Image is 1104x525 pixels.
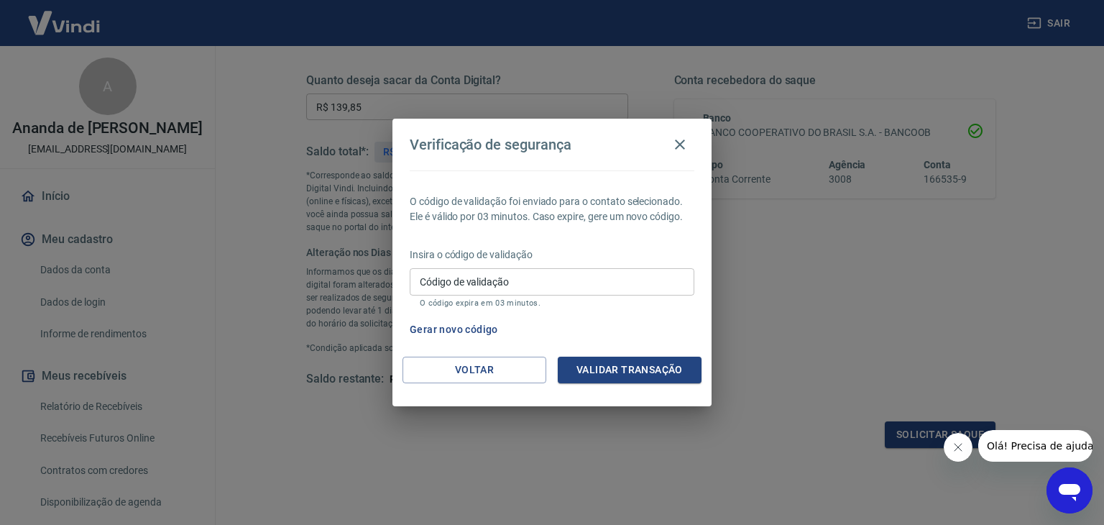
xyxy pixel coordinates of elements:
[410,247,694,262] p: Insira o código de validação
[944,433,972,462] iframe: Fechar mensagem
[1046,467,1092,513] iframe: Botão para abrir a janela de mensagens
[410,194,694,224] p: O código de validação foi enviado para o contato selecionado. Ele é válido por 03 minutos. Caso e...
[9,10,121,22] span: Olá! Precisa de ajuda?
[402,357,546,383] button: Voltar
[410,136,571,153] h4: Verificação de segurança
[404,316,504,343] button: Gerar novo código
[978,430,1092,462] iframe: Mensagem da empresa
[420,298,684,308] p: O código expira em 03 minutos.
[558,357,701,383] button: Validar transação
